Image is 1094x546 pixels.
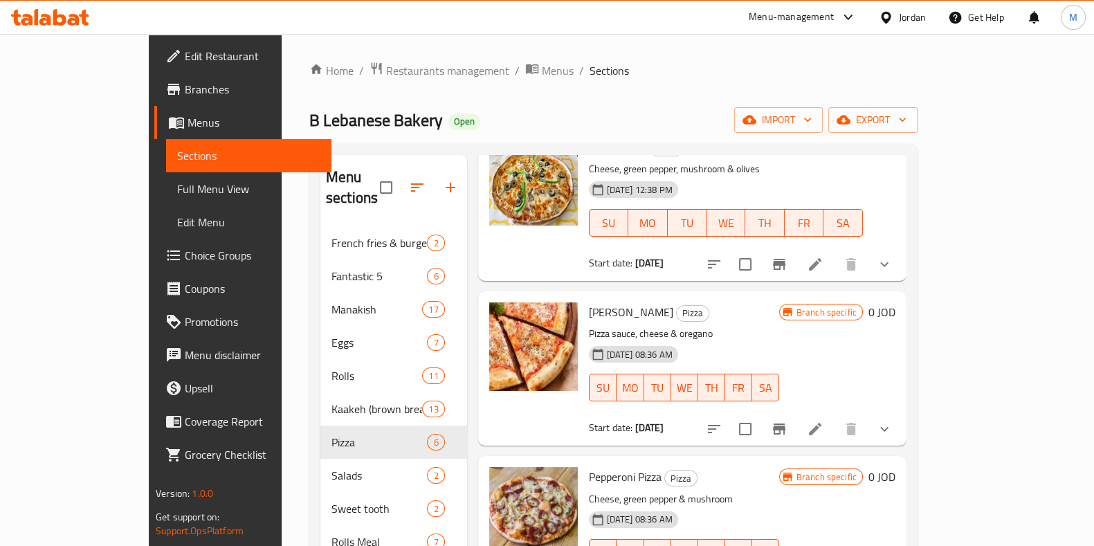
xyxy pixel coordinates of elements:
[791,306,862,319] span: Branch specific
[731,378,747,398] span: FR
[791,471,862,484] span: Branch specific
[370,62,509,80] a: Restaurants management
[589,254,633,272] span: Start date:
[698,248,731,281] button: sort-choices
[835,412,868,446] button: delete
[331,367,422,384] div: Rolls
[807,421,823,437] a: Edit menu item
[589,374,617,401] button: SU
[634,213,662,233] span: MO
[617,374,644,401] button: MO
[185,446,320,463] span: Grocery Checklist
[331,301,422,318] span: Manakish
[185,347,320,363] span: Menu disclaimer
[839,111,906,129] span: export
[628,209,667,237] button: MO
[156,522,244,540] a: Support.OpsPlatform
[185,313,320,330] span: Promotions
[601,513,678,526] span: [DATE] 08:36 AM
[677,378,693,398] span: WE
[423,370,444,383] span: 11
[725,374,752,401] button: FR
[422,301,444,318] div: items
[712,213,740,233] span: WE
[166,139,331,172] a: Sections
[188,114,320,131] span: Menus
[423,303,444,316] span: 17
[785,209,823,237] button: FR
[677,305,709,321] span: Pizza
[644,374,671,401] button: TU
[752,374,779,401] button: SA
[423,403,444,416] span: 13
[664,470,698,486] div: Pizza
[427,268,444,284] div: items
[589,209,628,237] button: SU
[427,235,444,251] div: items
[427,434,444,451] div: items
[331,500,428,517] span: Sweet tooth
[589,302,673,322] span: [PERSON_NAME]
[758,378,774,398] span: SA
[386,62,509,79] span: Restaurants management
[428,436,444,449] span: 6
[320,260,467,293] div: Fantastic 56
[331,235,428,251] div: French fries & burgers
[790,213,818,233] span: FR
[763,412,796,446] button: Branch-specific-item
[448,116,480,127] span: Open
[156,508,219,526] span: Get support on:
[823,209,862,237] button: SA
[589,491,779,508] p: Cheese, green pepper & mushroom
[589,325,779,343] p: Pizza sauce, cheese & oregano
[320,492,467,525] div: Sweet tooth2
[673,213,701,233] span: TU
[635,254,664,272] b: [DATE]
[676,305,709,322] div: Pizza
[177,147,320,164] span: Sections
[331,268,428,284] span: Fantastic 5
[309,104,443,136] span: B Lebanese Bakery
[185,380,320,397] span: Upsell
[166,206,331,239] a: Edit Menu
[185,413,320,430] span: Coverage Report
[665,471,697,486] span: Pizza
[331,434,428,451] span: Pizza
[185,48,320,64] span: Edit Restaurant
[706,209,745,237] button: WE
[731,415,760,444] span: Select to update
[671,374,698,401] button: WE
[489,302,578,391] img: Margherita Pizza
[868,248,901,281] button: show more
[320,326,467,359] div: Eggs7
[154,39,331,73] a: Edit Restaurant
[185,247,320,264] span: Choice Groups
[331,467,428,484] span: Salads
[601,183,678,197] span: [DATE] 12:38 PM
[320,426,467,459] div: Pizza6
[489,137,578,226] img: Turkey Pizza
[331,334,428,351] span: Eggs
[185,81,320,98] span: Branches
[601,348,678,361] span: [DATE] 08:36 AM
[154,106,331,139] a: Menus
[372,173,401,202] span: Select all sections
[448,113,480,130] div: Open
[154,405,331,438] a: Coverage Report
[192,484,213,502] span: 1.0.0
[428,502,444,516] span: 2
[428,270,444,283] span: 6
[876,421,893,437] svg: Show Choices
[622,378,639,398] span: MO
[668,209,706,237] button: TU
[331,401,422,417] span: Kaakeh (brown bread)
[154,305,331,338] a: Promotions
[154,73,331,106] a: Branches
[751,213,778,233] span: TH
[868,137,895,156] h6: 0 JOD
